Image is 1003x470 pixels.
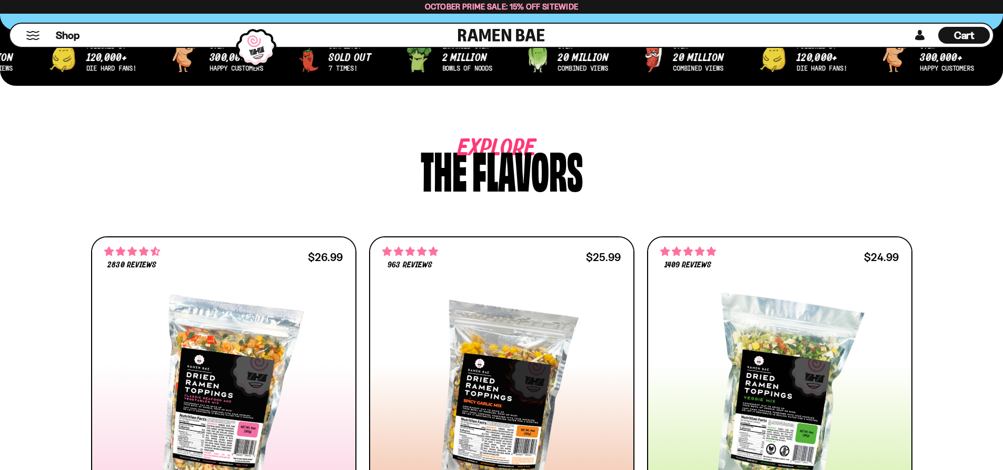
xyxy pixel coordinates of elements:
[472,144,583,194] div: flavors
[586,252,621,262] div: $25.99
[26,31,40,40] button: Mobile Menu Trigger
[382,245,438,258] span: 4.75 stars
[664,261,711,269] span: 1409 reviews
[388,261,432,269] span: 963 reviews
[954,29,975,42] span: Cart
[104,245,160,258] span: 4.68 stars
[864,252,899,262] div: $24.99
[308,252,343,262] div: $26.99
[458,144,504,154] span: Explore
[425,2,579,12] span: October Prime Sale: 15% off Sitewide
[938,24,990,47] div: Cart
[56,28,80,43] span: Shop
[56,27,80,44] a: Shop
[107,261,156,269] span: 2830 reviews
[660,245,716,258] span: 4.76 stars
[421,144,467,194] div: The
